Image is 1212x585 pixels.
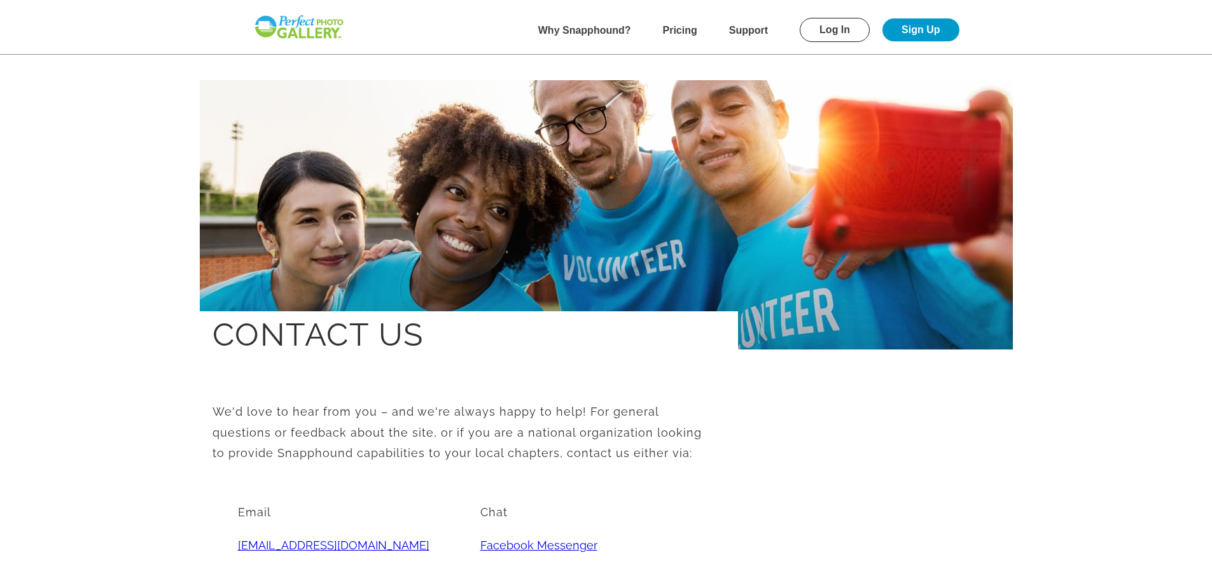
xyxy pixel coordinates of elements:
[253,14,345,40] img: Snapphound Logo
[538,25,631,36] a: Why Snapphound?
[200,80,1013,349] img: support-header.faaa2578.jpg
[212,402,751,476] p: We'd love to hear from you – and we're always happy to help! For general questions or feedback ab...
[800,18,870,42] a: Log In
[200,311,632,351] h1: Contact Us
[729,25,768,36] a: Support
[663,25,697,36] a: Pricing
[882,18,959,41] a: Sign Up
[480,539,597,552] a: Facebook Messenger
[238,502,365,535] p: Email
[238,539,429,552] a: [EMAIL_ADDRESS][DOMAIN_NAME]
[480,502,597,535] p: Chat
